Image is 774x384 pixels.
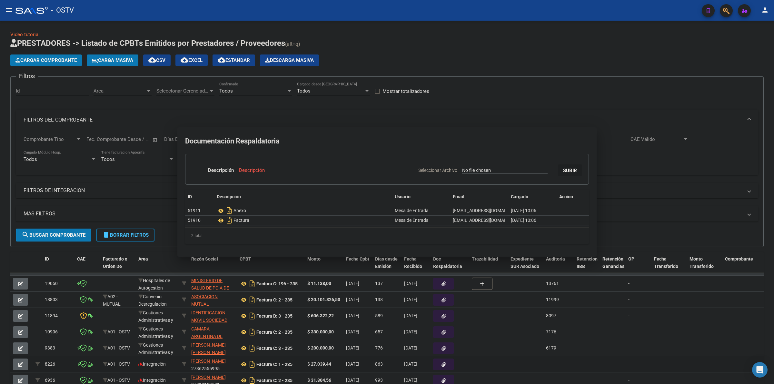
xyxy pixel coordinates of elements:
[24,187,743,194] mat-panel-title: FILTROS DE INTEGRACION
[225,215,233,225] i: Descargar documento
[690,256,714,269] span: Monto Transferido
[191,341,234,355] div: 20050813461
[191,310,227,330] span: IDENTIFICACION MOVIL SOCIEDAD ANONIMA
[404,297,417,302] span: [DATE]
[546,280,559,287] div: 13761
[24,136,76,142] span: Comprobante Tipo
[404,256,422,269] span: Fecha Recibido
[86,136,107,142] input: Start date
[181,56,188,64] mat-icon: cloud_download
[307,281,331,286] strong: $ 11.138,00
[248,311,256,321] i: Descargar documento
[148,56,156,64] mat-icon: cloud_download
[100,252,136,281] datatable-header-cell: Facturado x Orden De
[74,252,100,281] datatable-header-cell: CAE
[307,329,334,334] strong: $ 330.000,00
[546,296,559,303] div: 11999
[42,252,74,281] datatable-header-cell: ID
[191,375,226,380] span: [PERSON_NAME]
[24,156,37,162] span: Todos
[628,361,630,367] span: -
[102,232,149,238] span: Borrar Filtros
[94,88,146,94] span: Area
[418,168,457,173] span: Seleccionar Archivo
[346,256,369,261] span: Fecha Cpbt
[256,346,293,351] strong: Factura C: 3 - 235
[217,205,390,216] div: Anexo
[404,329,417,334] span: [DATE]
[404,281,417,286] span: [DATE]
[22,232,85,238] span: Buscar Comprobante
[185,228,589,244] div: 2 total
[453,208,524,213] span: [EMAIL_ADDRESS][DOMAIN_NAME]
[511,194,528,199] span: Cargado
[469,252,508,281] datatable-header-cell: Trazabilidad
[511,218,536,223] span: [DATE] 10:06
[138,326,173,346] span: Gestiones Administrativas y Otros
[630,136,683,142] span: CAE Válido
[185,135,589,147] h2: Documentación Respaldatoria
[546,328,556,336] div: 7176
[24,116,743,123] mat-panel-title: FILTROS DEL COMPROBANTE
[285,41,300,47] span: (alt+q)
[752,362,768,378] div: Open Intercom Messenger
[188,218,201,223] span: 51910
[395,218,429,223] span: Mesa de Entrada
[248,327,256,337] i: Descargar documento
[218,56,225,64] mat-icon: cloud_download
[651,252,687,281] datatable-header-cell: Fecha Transferido
[24,210,743,217] mat-panel-title: MAS FILTROS
[256,313,293,319] strong: Factura B: 3 - 235
[217,215,390,225] div: Factura
[191,358,234,371] div: 27362555995
[297,88,311,94] span: Todos
[5,6,13,14] mat-icon: menu
[138,342,173,362] span: Gestiones Administrativas y Otros
[138,278,170,290] span: Hospitales de Autogestión
[45,281,58,286] span: 19050
[511,256,539,269] span: Expediente SUR Asociado
[346,329,359,334] span: [DATE]
[346,378,359,383] span: [DATE]
[248,343,256,353] i: Descargar documento
[191,278,229,298] span: MINISTERIO DE SALUD DE PCIA DE BSAS
[574,252,600,281] datatable-header-cell: Retencion IIBB
[256,362,293,367] strong: Factura C: 1 - 235
[237,252,305,281] datatable-header-cell: CPBT
[189,252,237,281] datatable-header-cell: Razón Social
[152,136,159,143] button: Open calendar
[113,136,144,142] input: End date
[138,361,166,367] span: Integración
[188,208,201,213] span: 51911
[557,190,589,204] datatable-header-cell: Accion
[136,252,179,281] datatable-header-cell: Area
[382,87,429,95] span: Mostrar totalizadores
[404,313,417,318] span: [DATE]
[16,72,38,81] h3: Filtros
[191,309,234,323] div: 30715149032
[219,88,233,94] span: Todos
[248,295,256,305] i: Descargar documento
[628,313,630,318] span: -
[343,252,372,281] datatable-header-cell: Fecha Cpbt
[546,256,565,261] span: Auditoria
[260,54,319,66] app-download-masive: Descarga masiva de comprobantes (adjuntos)
[546,312,556,320] div: 8097
[395,208,429,213] span: Mesa de Entrada
[654,256,678,269] span: Fecha Transferido
[628,256,634,261] span: OP
[138,256,148,261] span: Area
[156,88,209,94] span: Seleccionar Gerenciador
[450,190,508,204] datatable-header-cell: Email
[15,57,77,63] span: Cargar Comprobante
[191,326,233,361] span: CAMARA ARGENTINA DE DESARROLLADORES DE SOFTWARE INDEPENDIENTES
[559,194,573,199] span: Accion
[346,281,359,286] span: [DATE]
[577,256,598,269] span: Retencion IIBB
[191,342,226,355] span: [PERSON_NAME] [PERSON_NAME]
[107,378,130,383] span: A01 - OSTV
[375,361,383,367] span: 863
[628,378,630,383] span: -
[628,281,630,286] span: -
[256,297,293,302] strong: Factura C: 2 - 235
